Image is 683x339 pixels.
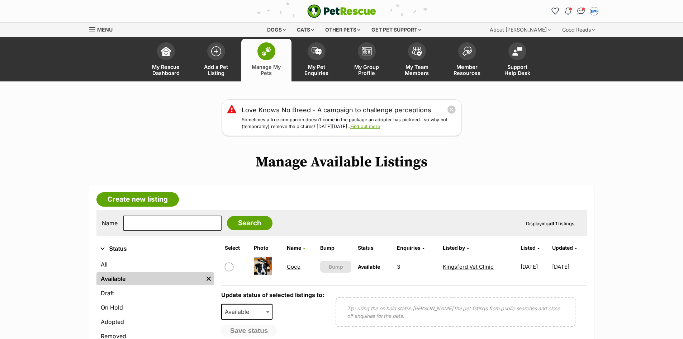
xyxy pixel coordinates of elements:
img: member-resources-icon-8e73f808a243e03378d46382f2149f9095a855e16c252ad45f914b54edf8863c.svg [462,46,472,56]
span: My Rescue Dashboard [150,64,182,76]
a: My Team Members [392,39,442,81]
a: Menu [89,23,118,36]
img: Kingsford Vet Clinic profile pic [590,8,598,15]
span: Listed by [443,245,465,251]
button: Notifications [563,5,574,17]
span: translation missing: en.admin.listings.index.attributes.enquiries [397,245,421,251]
p: Tip: using the on hold status [PERSON_NAME] the pet listings from public searches and close off e... [347,305,564,320]
a: Name [287,245,305,251]
a: Create new listing [96,192,179,207]
img: dashboard-icon-eb2f2d2d3e046f16d808141f083e7271f6b2e854fb5c12c21221c1fb7104beca.svg [161,46,171,56]
td: [DATE] [518,254,551,279]
span: My Pet Enquiries [300,64,333,76]
span: Name [287,245,301,251]
button: Bump [320,261,352,273]
th: Photo [251,242,283,254]
a: Find out more [350,124,380,129]
span: Available [222,307,256,317]
strong: all 1 [549,221,558,226]
div: Dogs [262,23,291,37]
span: Available [358,264,380,270]
a: Remove filter [203,272,214,285]
label: Update status of selected listings to: [221,291,324,298]
a: My Group Profile [342,39,392,81]
button: Save status [221,325,277,336]
span: Available [221,304,273,320]
img: chat-41dd97257d64d25036548639549fe6c8038ab92f7586957e7f3b1b290dea8141.svg [577,8,585,15]
button: close [447,105,456,114]
span: Bump [329,263,343,270]
a: My Pet Enquiries [291,39,342,81]
th: Select [222,242,250,254]
img: pet-enquiries-icon-7e3ad2cf08bfb03b45e93fb7055b45f3efa6380592205ae92323e6603595dc1f.svg [312,47,322,55]
span: Menu [97,27,113,33]
a: Kingsford Vet Clinic [443,263,494,270]
a: All [96,258,214,271]
a: Manage My Pets [241,39,291,81]
span: My Team Members [401,64,433,76]
button: Status [96,244,214,254]
button: My account [588,5,600,17]
img: logo-e224e6f780fb5917bec1dbf3a21bbac754714ae5b6737aabdf751b685950b380.svg [307,4,376,18]
a: My Rescue Dashboard [141,39,191,81]
label: Name [102,220,118,226]
td: [DATE] [552,254,586,279]
a: Love Knows No Breed - A campaign to challenge perceptions [242,105,431,115]
th: Status [355,242,393,254]
a: Coco [287,263,300,270]
div: Other pets [320,23,365,37]
a: On Hold [96,301,214,314]
span: Listed [521,245,536,251]
a: Updated [552,245,577,251]
div: Get pet support [366,23,426,37]
a: PetRescue [307,4,376,18]
span: My Group Profile [351,64,383,76]
input: Search [227,216,272,230]
img: notifications-46538b983faf8c2785f20acdc204bb7945ddae34d4c08c2a6579f10ce5e182be.svg [565,8,571,15]
p: Sometimes a true companion doesn’t come in the package an adopter has pictured…so why not (tempor... [242,117,456,130]
img: help-desk-icon-fdf02630f3aa405de69fd3d07c3f3aa587a6932b1a1747fa1d2bba05be0121f9.svg [512,47,522,56]
a: Enquiries [397,245,424,251]
div: Cats [292,23,319,37]
span: Displaying Listings [526,221,574,226]
a: Conversations [575,5,587,17]
span: Updated [552,245,573,251]
img: group-profile-icon-3fa3cf56718a62981997c0bc7e787c4b2cf8bcc04b72c1350f741eb67cf2f40e.svg [362,47,372,56]
a: Member Resources [442,39,492,81]
img: add-pet-listing-icon-0afa8454b4691262ce3f59096e99ab1cd57d4a30225e0717b998d2c9b9846f56.svg [211,46,221,56]
a: Favourites [550,5,561,17]
ul: Account quick links [550,5,600,17]
a: Available [96,272,203,285]
a: Listed by [443,245,469,251]
div: Good Reads [557,23,600,37]
div: About [PERSON_NAME] [485,23,556,37]
span: Support Help Desk [501,64,533,76]
img: manage-my-pets-icon-02211641906a0b7f246fdf0571729dbe1e7629f14944591b6c1af311fb30b64b.svg [261,47,271,56]
span: Manage My Pets [250,64,283,76]
span: Member Resources [451,64,483,76]
a: Adopted [96,315,214,328]
a: Draft [96,287,214,300]
a: Support Help Desk [492,39,542,81]
a: Listed [521,245,540,251]
td: 3 [394,254,440,279]
a: Add a Pet Listing [191,39,241,81]
img: team-members-icon-5396bd8760b3fe7c0b43da4ab00e1e3bb1a5d9ba89233759b79545d2d3fc5d0d.svg [412,47,422,56]
span: Add a Pet Listing [200,64,232,76]
th: Bump [317,242,355,254]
